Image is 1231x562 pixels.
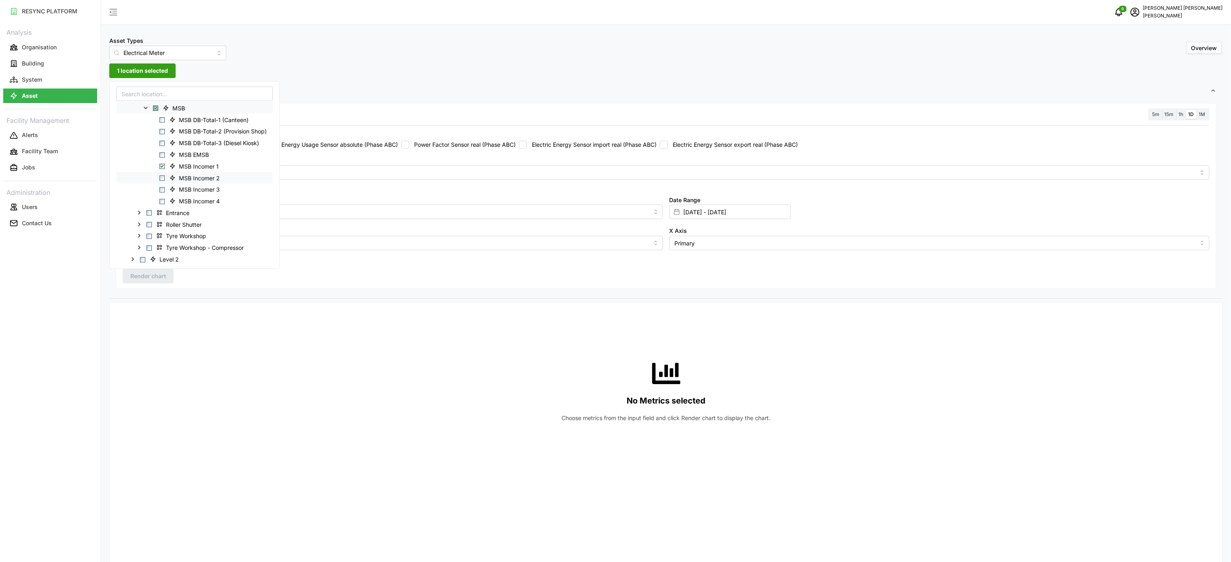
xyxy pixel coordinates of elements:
[166,138,265,148] span: MSB DB-Total-3 (Diesel Kiosk)
[251,141,398,149] label: Electrical Energy Usage Sensor absolute (Phase ABC)
[670,226,687,235] label: X Axis
[109,81,280,269] div: 1 location selected
[1143,12,1223,20] p: [PERSON_NAME]
[3,39,97,55] a: Organisation
[22,76,42,84] p: System
[22,203,38,211] p: Users
[22,59,44,68] p: Building
[22,147,58,155] p: Facility Team
[179,139,259,147] span: MSB DB-Total-3 (Diesel Kiosk)
[166,196,225,206] span: MSB Incomer 4
[3,144,97,160] a: Facility Team
[3,72,97,88] a: System
[3,55,97,72] a: Building
[179,163,219,171] span: MSB Incomer 1
[159,164,165,169] span: Select MSB Incomer 1
[3,72,97,87] button: System
[3,215,97,231] a: Contact Us
[147,234,152,239] span: Select Tyre Workshop
[153,220,207,229] span: Roller Shutter
[109,36,143,45] label: Asset Types
[1191,44,1217,51] span: Overview
[159,103,191,113] span: MSB
[159,152,165,157] span: Select MSB EMSB
[22,7,77,15] p: RESYNC PLATFORM
[179,197,220,205] span: MSB Incomer 4
[1152,111,1160,117] span: 5m
[3,4,97,19] button: RESYNC PLATFORM
[116,87,273,101] input: Search location...
[147,210,152,216] span: Select Entrance
[22,163,35,171] p: Jobs
[166,150,215,159] span: MSB EMSB
[153,231,212,241] span: Tyre Workshop
[109,81,1223,101] button: Settings
[3,88,97,104] a: Asset
[22,43,57,51] p: Organisation
[3,56,97,71] button: Building
[166,221,202,229] span: Roller Shutter
[166,184,225,194] span: MSB Incomer 3
[123,182,1210,188] p: *You can only select a maximum of 5 metrics
[130,269,166,283] span: Render chart
[166,244,244,252] span: Tyre Workshop - Compressor
[1111,4,1127,20] button: notifications
[153,208,195,218] span: Entrance
[123,269,174,283] button: Render chart
[159,129,165,134] span: Select MSB DB-Total-2 (Provision Shop)
[1188,111,1194,117] span: 1D
[147,222,152,227] span: Select Roller Shutter
[159,117,165,123] span: Select MSB DB-Total-1 (Canteen)
[166,232,206,240] span: Tyre Workshop
[153,243,249,252] span: Tyre Workshop - Compressor
[3,216,97,230] button: Contact Us
[166,209,189,217] span: Entrance
[22,219,52,227] p: Contact Us
[3,89,97,103] button: Asset
[159,141,165,146] span: Select MSB DB-Total-3 (Diesel Kiosk)
[172,104,185,112] span: MSB
[3,186,97,198] p: Administration
[179,116,249,124] span: MSB DB-Total-1 (Canteen)
[1199,111,1205,117] span: 1M
[166,115,254,125] span: MSB DB-Total-1 (Canteen)
[3,199,97,215] a: Users
[1127,4,1143,20] button: schedule
[159,175,165,181] span: Select MSB Incomer 2
[147,245,152,251] span: Select Tyre Workshop - Compressor
[166,173,225,182] span: MSB Incomer 2
[527,141,657,149] label: Electric Energy Sensor import real (Phase ABC)
[159,187,165,192] span: Select MSB Incomer 3
[153,106,158,111] span: Select MSB
[179,186,220,194] span: MSB Incomer 3
[109,101,1223,299] div: Settings
[3,161,97,175] button: Jobs
[670,205,791,219] input: Select date range
[1143,4,1223,12] p: [PERSON_NAME] [PERSON_NAME]
[166,126,272,136] span: MSB DB-Total-2 (Provision Shop)
[409,141,516,149] label: Power Factor Sensor real (Phase ABC)
[117,64,168,78] span: 1 location selected
[159,256,179,264] span: Level 2
[116,81,1210,101] span: Settings
[3,127,97,144] a: Alerts
[670,236,1210,250] input: Select X axis
[562,414,771,422] p: Choose metrics from the input field and click Render chart to display the chart.
[670,196,701,205] label: Date Range
[1165,111,1174,117] span: 15m
[1179,111,1184,117] span: 1h
[137,168,1195,177] input: Select metric
[179,127,267,135] span: MSB DB-Total-2 (Provision Shop)
[166,161,224,171] span: MSB Incomer 1
[3,3,97,19] a: RESYNC PLATFORM
[179,151,209,159] span: MSB EMSB
[123,205,663,219] input: Select chart type
[22,131,38,139] p: Alerts
[123,236,663,250] input: Select Y axis
[179,174,220,182] span: MSB Incomer 2
[109,63,176,78] button: 1 location selected
[3,144,97,159] button: Facility Team
[3,26,97,38] p: Analysis
[3,160,97,176] a: Jobs
[1122,6,1124,12] span: 0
